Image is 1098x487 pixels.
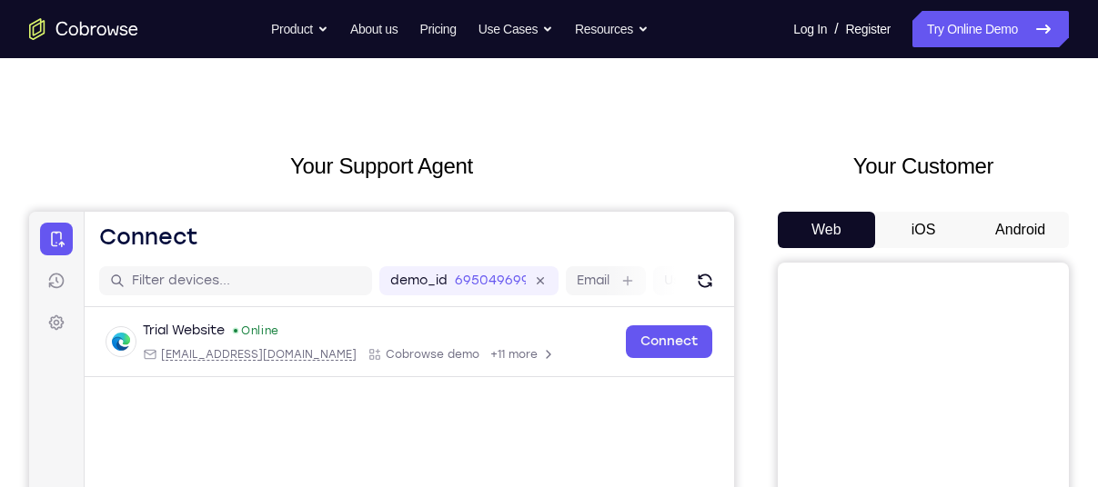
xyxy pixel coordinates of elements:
[55,95,705,165] div: Open device details
[778,150,1069,183] h2: Your Customer
[972,212,1069,248] button: Android
[778,212,875,248] button: Web
[205,117,208,121] div: New devices found.
[114,135,327,150] div: Email
[338,135,450,150] div: App
[70,11,169,40] h1: Connect
[114,110,196,128] div: Trial Website
[575,11,649,47] button: Resources
[461,135,509,150] span: +11 more
[912,11,1069,47] a: Try Online Demo
[11,94,44,127] a: Settings
[846,11,891,47] a: Register
[29,18,138,40] a: Go to the home page
[478,11,553,47] button: Use Cases
[271,11,328,47] button: Product
[11,11,44,44] a: Connect
[548,60,580,78] label: Email
[661,55,690,84] button: Refresh
[203,112,250,126] div: Online
[361,60,418,78] label: demo_id
[597,114,683,146] a: Connect
[793,11,827,47] a: Log In
[103,60,332,78] input: Filter devices...
[834,18,838,40] span: /
[11,53,44,85] a: Sessions
[132,135,327,150] span: web@example.com
[875,212,972,248] button: iOS
[635,60,681,78] label: User ID
[357,135,450,150] span: Cobrowse demo
[29,150,734,183] h2: Your Support Agent
[419,11,456,47] a: Pricing
[350,11,398,47] a: About us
